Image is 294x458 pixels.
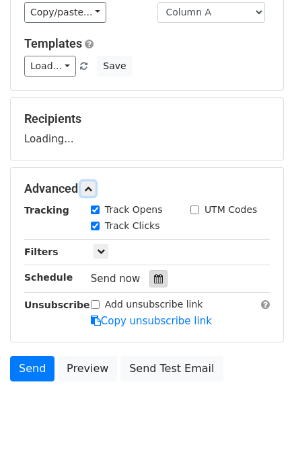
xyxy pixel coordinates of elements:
span: Send now [91,273,141,285]
label: Track Clicks [105,219,160,233]
strong: Schedule [24,272,73,283]
strong: Tracking [24,205,69,216]
button: Save [97,56,132,77]
label: Track Opens [105,203,163,217]
a: Load... [24,56,76,77]
a: Templates [24,36,82,50]
a: Send [10,356,54,381]
div: Loading... [24,111,270,146]
iframe: Chat Widget [227,394,294,458]
h5: Recipients [24,111,270,126]
a: Preview [58,356,117,381]
label: UTM Codes [205,203,257,217]
a: Copy unsubscribe link [91,315,212,327]
a: Copy/paste... [24,2,106,23]
h5: Advanced [24,181,270,196]
strong: Unsubscribe [24,300,90,310]
a: Send Test Email [120,356,223,381]
label: Add unsubscribe link [105,297,203,312]
strong: Filters [24,246,59,257]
